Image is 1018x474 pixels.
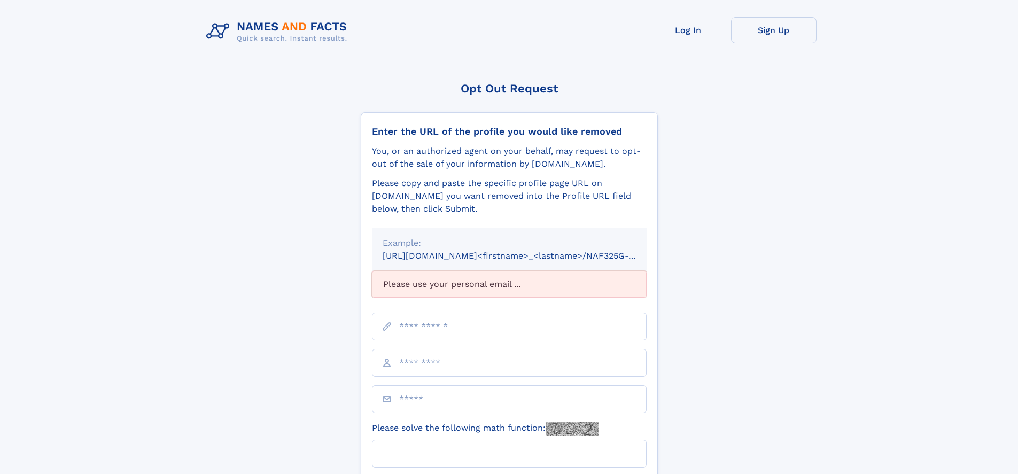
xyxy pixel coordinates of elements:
label: Please solve the following math function: [372,422,599,436]
div: You, or an authorized agent on your behalf, may request to opt-out of the sale of your informatio... [372,145,647,170]
div: Example: [383,237,636,250]
a: Log In [646,17,731,43]
div: Please use your personal email ... [372,271,647,298]
small: [URL][DOMAIN_NAME]<firstname>_<lastname>/NAF325G-xxxxxxxx [383,251,667,261]
div: Opt Out Request [361,82,658,95]
div: Please copy and paste the specific profile page URL on [DOMAIN_NAME] you want removed into the Pr... [372,177,647,215]
img: Logo Names and Facts [202,17,356,46]
div: Enter the URL of the profile you would like removed [372,126,647,137]
a: Sign Up [731,17,817,43]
